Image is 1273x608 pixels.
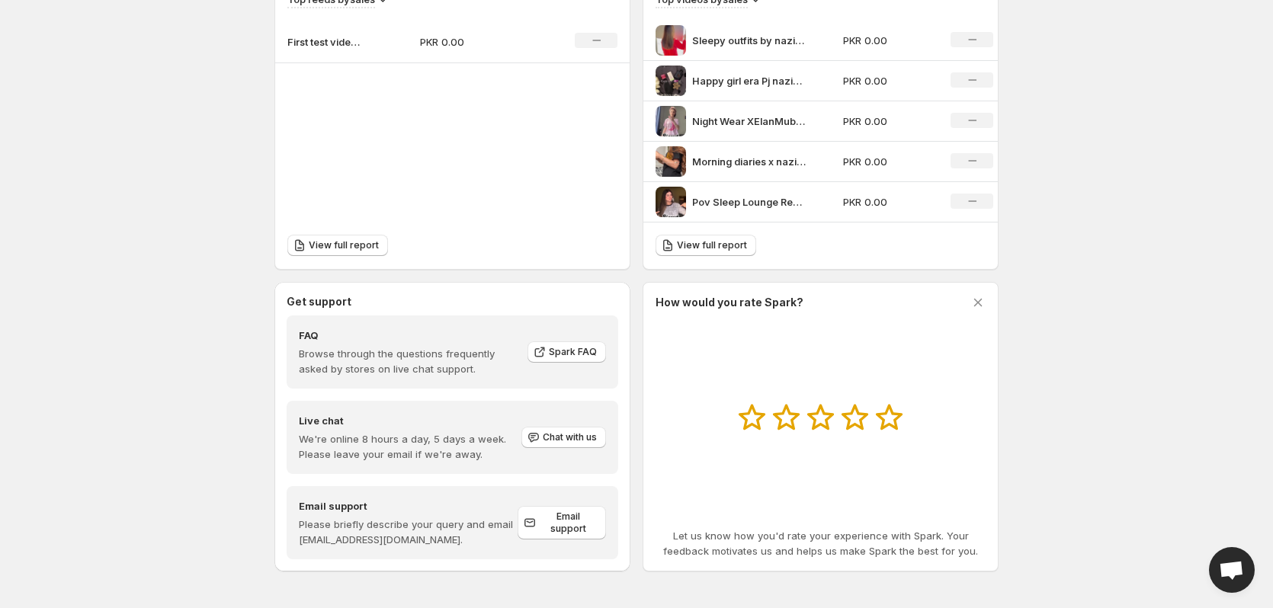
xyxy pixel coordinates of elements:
[656,106,686,136] img: Night Wear XElanMubarak and nightwear sleepwear pyjamas fashion onlineshopping nightsuit pajamas ...
[692,33,806,48] p: Sleepy outfits by naziafashion_
[299,498,518,514] h4: Email support
[843,154,933,169] p: PKR 0.00
[656,146,686,177] img: Morning diaries x naziafashion_ Explore page Beauty Skincare beauty hacks aesthetics beauty reels...
[843,73,933,88] p: PKR 0.00
[692,114,806,129] p: Night Wear XElanMubarak and nightwear sleepwear pyjamas fashion onlineshopping nightsuit pajamas ...
[677,239,747,251] span: View full report
[299,413,520,428] h4: Live chat
[299,431,520,462] p: We're online 8 hours a day, 5 days a week. Please leave your email if we're away.
[309,239,379,251] span: View full report
[1209,547,1255,593] div: Open chat
[843,114,933,129] p: PKR 0.00
[527,341,606,363] a: Spark FAQ
[299,517,518,547] p: Please briefly describe your query and email [EMAIL_ADDRESS][DOMAIN_NAME].
[299,346,517,376] p: Browse through the questions frequently asked by stores on live chat support.
[287,34,364,50] p: First test video showing reel from Alkaram
[543,431,597,443] span: Chat with us
[656,235,756,256] a: View full report
[549,346,597,358] span: Spark FAQ
[420,34,528,50] p: PKR 0.00
[287,294,351,309] h3: Get support
[692,194,806,210] p: Pov Sleep Lounge Repeat in my most comfortable PJ sets from Aroobarosity X naziafashion_ Aroobaro...
[518,506,606,539] a: Email support
[539,510,597,535] span: Email support
[656,66,686,96] img: Happy girl era Pj naziafashion_ Hair oil organika_care Explore page Beauty Skincare beauty hacks ...
[287,235,388,256] a: View full report
[521,427,606,448] button: Chat with us
[656,528,986,558] p: Let us know how you'd rate your experience with Spark. Your feedback motivates us and helps us ma...
[692,73,806,88] p: Happy girl era Pj naziafashion_ Hair oil organika_care Explore page Beauty Skincare beauty hacks ...
[656,187,686,217] img: Pov Sleep Lounge Repeat in my most comfortable PJ sets from Aroobarosity X naziafashion_ Aroobaro...
[692,154,806,169] p: Morning diaries x naziafashion_ Explore page Beauty Skincare beauty hacks aesthetics beauty reels...
[656,295,803,310] h3: How would you rate Spark?
[843,194,933,210] p: PKR 0.00
[843,33,933,48] p: PKR 0.00
[299,328,517,343] h4: FAQ
[656,25,686,56] img: Sleepy outfits by naziafashion_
